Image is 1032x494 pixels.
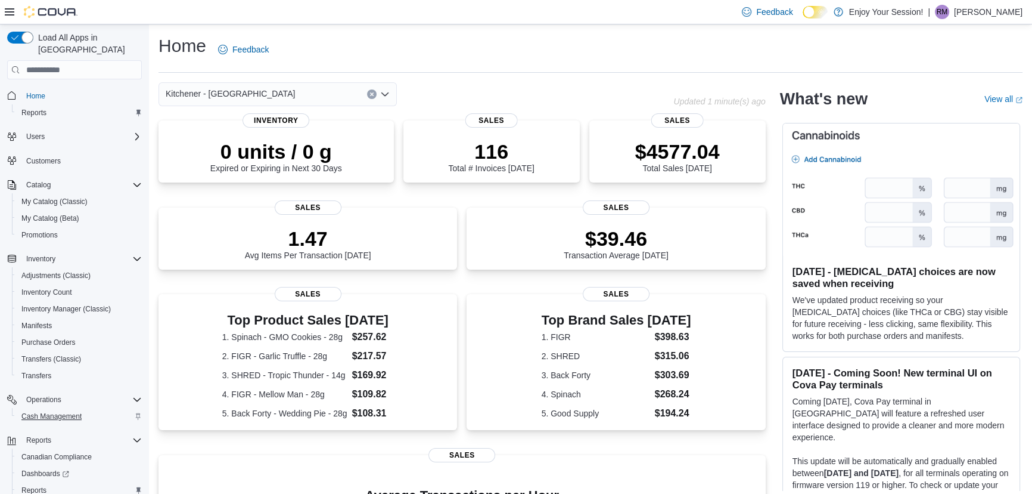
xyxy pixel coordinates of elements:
[222,388,347,400] dt: 4. FIGR - Mellow Man - 28g
[21,433,142,447] span: Reports
[17,450,97,464] a: Canadian Compliance
[210,140,342,163] p: 0 units / 0 g
[655,330,691,344] dd: $398.63
[21,178,55,192] button: Catalog
[12,267,147,284] button: Adjustments (Classic)
[655,349,691,363] dd: $315.06
[17,228,142,242] span: Promotions
[352,368,394,382] dd: $169.92
[21,452,92,462] span: Canadian Compliance
[655,406,691,421] dd: $194.24
[222,407,347,419] dt: 5. Back Forty - Wedding Pie - 28g
[17,319,57,333] a: Manifests
[937,5,948,19] span: RM
[2,128,147,145] button: Users
[17,106,51,120] a: Reports
[21,371,51,381] span: Transfers
[166,87,295,101] span: Kitchener - [GEOGRAPHIC_DATA]
[12,408,147,425] button: Cash Management
[803,6,828,18] input: Dark Mode
[542,407,650,419] dt: 5. Good Supply
[17,211,84,226] a: My Catalog (Beta)
[33,32,142,55] span: Load All Apps in [GEOGRAPHIC_DATA]
[21,197,88,206] span: My Catalog (Classic)
[17,467,74,481] a: Dashboards
[17,335,80,350] a: Purchase Orders
[849,5,924,19] p: Enjoy Your Session!
[12,334,147,351] button: Purchase Orders
[21,321,52,331] span: Manifests
[12,301,147,317] button: Inventory Manager (Classic)
[243,113,309,128] span: Inventory
[12,210,147,227] button: My Catalog (Beta)
[17,467,142,481] span: Dashboards
[17,194,92,209] a: My Catalog (Classic)
[21,338,76,347] span: Purchase Orders
[232,44,269,55] span: Feedback
[26,156,61,166] span: Customers
[542,369,650,381] dt: 3. Back Forty
[17,409,86,424] a: Cash Management
[17,228,63,242] a: Promotions
[275,287,341,301] span: Sales
[17,268,95,283] a: Adjustments (Classic)
[26,180,51,190] span: Catalog
[792,294,1010,342] p: We've updated product receiving so your [MEDICAL_DATA] choices (like THCa or CBG) stay visible fo...
[21,271,91,280] span: Adjustments (Classic)
[21,89,50,103] a: Home
[352,330,394,344] dd: $257.62
[21,178,142,192] span: Catalog
[17,211,142,226] span: My Catalog (Beta)
[21,154,66,168] a: Customers
[984,94,1022,104] a: View allExternal link
[21,252,142,266] span: Inventory
[17,302,116,316] a: Inventory Manager (Classic)
[17,268,142,283] span: Adjustments (Classic)
[564,227,669,260] div: Transaction Average [DATE]
[222,350,347,362] dt: 2. FIGR - Garlic Truffle - 28g
[21,304,111,314] span: Inventory Manager (Classic)
[542,388,650,400] dt: 4. Spinach
[428,448,495,462] span: Sales
[12,284,147,301] button: Inventory Count
[542,313,691,328] h3: Top Brand Sales [DATE]
[17,369,56,383] a: Transfers
[2,152,147,169] button: Customers
[21,88,142,103] span: Home
[26,91,45,101] span: Home
[542,350,650,362] dt: 2. SHRED
[17,285,142,300] span: Inventory Count
[24,6,77,18] img: Cova
[12,449,147,465] button: Canadian Compliance
[17,369,142,383] span: Transfers
[21,469,69,478] span: Dashboards
[17,352,142,366] span: Transfers (Classic)
[17,194,142,209] span: My Catalog (Classic)
[245,227,371,251] p: 1.47
[655,387,691,402] dd: $268.24
[448,140,534,173] div: Total # Invoices [DATE]
[158,34,206,58] h1: Home
[21,214,79,223] span: My Catalog (Beta)
[792,265,1010,289] h3: [DATE] - [MEDICAL_DATA] choices are now saved when receiving
[21,153,142,168] span: Customers
[21,108,46,118] span: Reports
[1015,97,1022,104] svg: External link
[2,87,147,104] button: Home
[352,406,394,421] dd: $108.31
[17,335,142,350] span: Purchase Orders
[352,387,394,402] dd: $109.82
[213,38,273,61] a: Feedback
[2,432,147,449] button: Reports
[12,465,147,482] a: Dashboards
[17,409,142,424] span: Cash Management
[651,113,704,128] span: Sales
[26,436,51,445] span: Reports
[26,395,61,405] span: Operations
[222,369,347,381] dt: 3. SHRED - Tropic Thunder - 14g
[792,396,1010,443] p: Coming [DATE], Cova Pay terminal in [GEOGRAPHIC_DATA] will feature a refreshed user interface des...
[583,200,649,215] span: Sales
[756,6,792,18] span: Feedback
[824,468,899,478] strong: [DATE] and [DATE]
[245,227,371,260] div: Avg Items Per Transaction [DATE]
